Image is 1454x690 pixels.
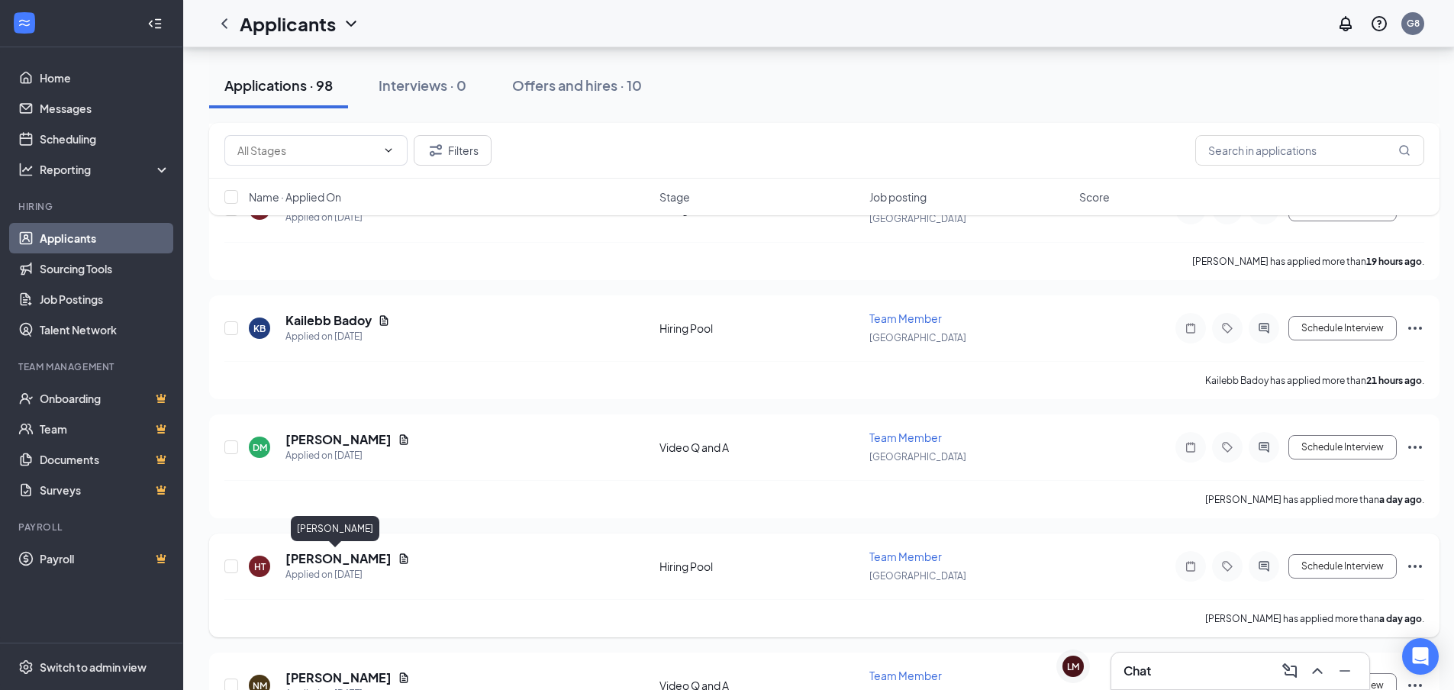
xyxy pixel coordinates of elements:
[40,444,170,475] a: DocumentsCrown
[869,451,966,463] span: [GEOGRAPHIC_DATA]
[342,15,360,33] svg: ChevronDown
[237,142,376,159] input: All Stages
[512,76,642,95] div: Offers and hires · 10
[253,441,267,454] div: DM
[40,475,170,505] a: SurveysCrown
[40,124,170,154] a: Scheduling
[253,322,266,335] div: KB
[40,93,170,124] a: Messages
[40,543,170,574] a: PayrollCrown
[1124,663,1151,679] h3: Chat
[659,559,860,574] div: Hiring Pool
[40,659,147,675] div: Switch to admin view
[249,189,341,205] span: Name · Applied On
[1205,374,1424,387] p: Kailebb Badoy has applied more than .
[1366,256,1422,267] b: 19 hours ago
[18,659,34,675] svg: Settings
[285,431,392,448] h5: [PERSON_NAME]
[398,434,410,446] svg: Document
[1192,255,1424,268] p: [PERSON_NAME] has applied more than .
[1182,322,1200,334] svg: Note
[1195,135,1424,166] input: Search in applications
[285,669,392,686] h5: [PERSON_NAME]
[40,314,170,345] a: Talent Network
[1205,612,1424,625] p: [PERSON_NAME] has applied more than .
[40,63,170,93] a: Home
[378,314,390,327] svg: Document
[18,162,34,177] svg: Analysis
[869,430,942,444] span: Team Member
[1406,557,1424,576] svg: Ellipses
[1079,189,1110,205] span: Score
[659,321,860,336] div: Hiring Pool
[398,553,410,565] svg: Document
[291,516,379,541] div: [PERSON_NAME]
[1255,322,1273,334] svg: ActiveChat
[1288,554,1397,579] button: Schedule Interview
[215,15,234,33] svg: ChevronLeft
[1067,660,1079,673] div: LM
[1278,659,1302,683] button: ComposeMessage
[1182,560,1200,572] svg: Note
[1288,316,1397,340] button: Schedule Interview
[379,76,466,95] div: Interviews · 0
[40,162,171,177] div: Reporting
[1281,662,1299,680] svg: ComposeMessage
[1406,319,1424,337] svg: Ellipses
[18,521,167,534] div: Payroll
[1398,144,1410,156] svg: MagnifyingGlass
[285,448,410,463] div: Applied on [DATE]
[224,76,333,95] div: Applications · 98
[414,135,492,166] button: Filter Filters
[1336,15,1355,33] svg: Notifications
[285,567,410,582] div: Applied on [DATE]
[1288,435,1397,459] button: Schedule Interview
[1218,560,1236,572] svg: Tag
[18,360,167,373] div: Team Management
[40,253,170,284] a: Sourcing Tools
[1366,375,1422,386] b: 21 hours ago
[40,414,170,444] a: TeamCrown
[398,672,410,684] svg: Document
[869,570,966,582] span: [GEOGRAPHIC_DATA]
[659,189,690,205] span: Stage
[254,560,266,573] div: HT
[1336,662,1354,680] svg: Minimize
[1305,659,1330,683] button: ChevronUp
[869,550,942,563] span: Team Member
[18,200,167,213] div: Hiring
[285,550,392,567] h5: [PERSON_NAME]
[1182,441,1200,453] svg: Note
[1406,438,1424,456] svg: Ellipses
[1255,560,1273,572] svg: ActiveChat
[869,669,942,682] span: Team Member
[382,144,395,156] svg: ChevronDown
[40,223,170,253] a: Applicants
[1308,662,1327,680] svg: ChevronUp
[1218,441,1236,453] svg: Tag
[40,383,170,414] a: OnboardingCrown
[869,189,927,205] span: Job posting
[1407,17,1420,30] div: G8
[869,311,942,325] span: Team Member
[40,284,170,314] a: Job Postings
[1205,493,1424,506] p: [PERSON_NAME] has applied more than .
[1379,494,1422,505] b: a day ago
[1333,659,1357,683] button: Minimize
[17,15,32,31] svg: WorkstreamLogo
[147,16,163,31] svg: Collapse
[1255,441,1273,453] svg: ActiveChat
[1402,638,1439,675] div: Open Intercom Messenger
[285,329,390,344] div: Applied on [DATE]
[1218,322,1236,334] svg: Tag
[427,141,445,160] svg: Filter
[285,312,372,329] h5: Kailebb Badoy
[1379,613,1422,624] b: a day ago
[869,332,966,343] span: [GEOGRAPHIC_DATA]
[1370,15,1388,33] svg: QuestionInfo
[659,440,860,455] div: Video Q and A
[240,11,336,37] h1: Applicants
